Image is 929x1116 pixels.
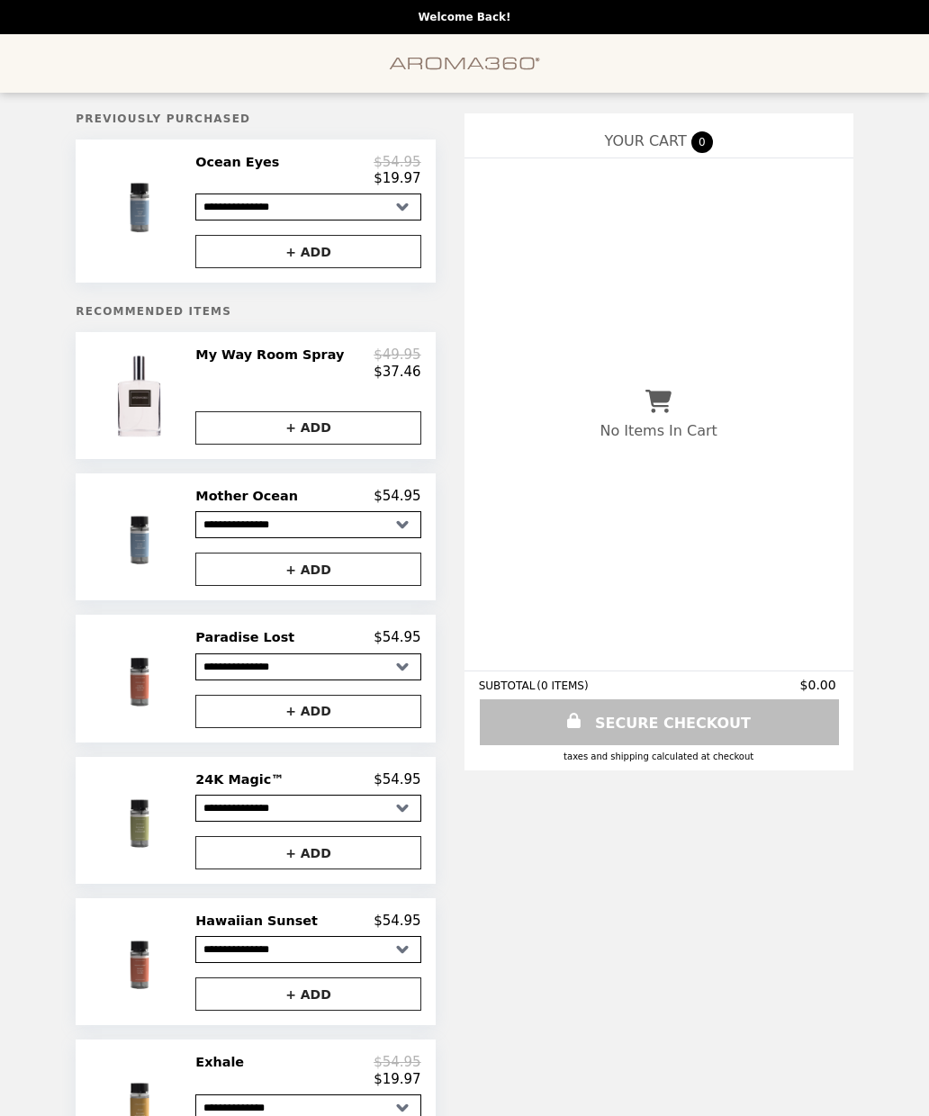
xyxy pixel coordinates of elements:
img: Paradise Lost [89,629,192,727]
p: $37.46 [374,364,421,380]
p: $19.97 [374,1071,421,1087]
p: $54.95 [374,913,421,929]
p: $54.95 [374,771,421,787]
p: $54.95 [374,154,421,170]
select: Select a product variant [195,653,420,680]
select: Select a product variant [195,193,420,220]
img: My Way Room Spray [90,346,192,444]
img: Hawaiian Sunset [89,913,192,1011]
span: ( 0 ITEMS ) [537,679,588,692]
div: Taxes and Shipping calculated at checkout [479,751,839,761]
img: 24K Magic™ [89,771,192,869]
p: $54.95 [374,1054,421,1070]
img: Brand Logo [389,45,540,82]
h2: 24K Magic™ [195,771,291,787]
button: + ADD [195,553,420,586]
img: Mother Ocean [89,488,192,586]
button: + ADD [195,411,420,445]
span: $0.00 [800,678,839,692]
span: SUBTOTAL [479,679,537,692]
h2: Mother Ocean [195,488,305,504]
button: + ADD [195,836,420,869]
h5: Previously Purchased [76,112,435,125]
h2: Exhale [195,1054,251,1070]
button: + ADD [195,235,420,268]
h2: Paradise Lost [195,629,302,645]
h2: My Way Room Spray [195,346,351,363]
p: No Items In Cart [600,422,717,439]
p: $19.97 [374,170,421,186]
button: + ADD [195,977,420,1011]
span: 0 [691,131,713,153]
p: $54.95 [374,488,421,504]
select: Select a product variant [195,511,420,538]
h2: Ocean Eyes [195,154,286,170]
select: Select a product variant [195,936,420,963]
span: YOUR CART [605,132,687,149]
h5: Recommended Items [76,305,435,318]
p: $54.95 [374,629,421,645]
select: Select a product variant [195,795,420,822]
button: + ADD [195,695,420,728]
p: Welcome Back! [418,11,510,23]
p: $49.95 [374,346,421,363]
h2: Hawaiian Sunset [195,913,325,929]
img: Ocean Eyes [88,154,194,255]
